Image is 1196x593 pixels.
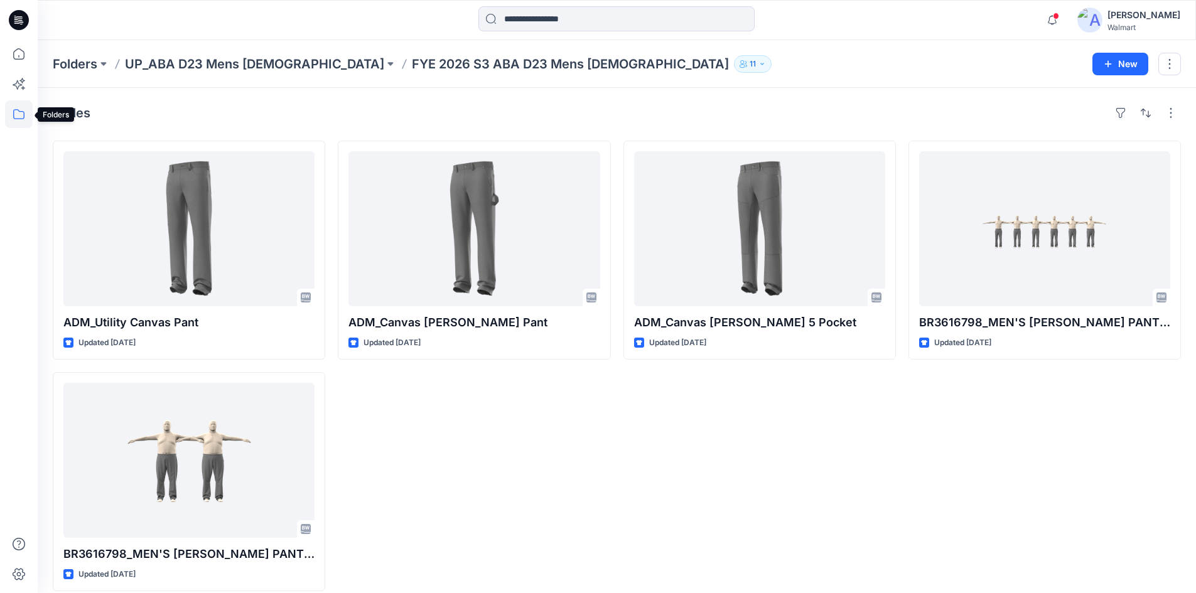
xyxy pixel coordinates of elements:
a: BR3616798_MEN'S CARPENTER PANT UNLINED_3D SIZE SET_REG [919,151,1170,306]
p: Updated [DATE] [364,336,421,350]
h4: Styles [53,105,90,120]
button: New [1092,53,1148,75]
p: ADM_Canvas [PERSON_NAME] Pant [348,314,600,331]
button: 11 [734,55,772,73]
p: ADM_Canvas [PERSON_NAME] 5 Pocket [634,314,885,331]
p: BR3616798_MEN'S [PERSON_NAME] PANT UNLINED_3D SIZE SET_REG [919,314,1170,331]
p: BR3616798_MEN'S [PERSON_NAME] PANT UNLINED_3D SIZE SET_BIG MEN [63,545,315,563]
a: Folders [53,55,97,73]
a: ADM_Utility Canvas Pant [63,151,315,306]
p: FYE 2026 S3 ABA D23 Mens [DEMOGRAPHIC_DATA] [412,55,729,73]
div: [PERSON_NAME] [1107,8,1180,23]
img: avatar [1077,8,1102,33]
p: 11 [750,57,756,71]
div: Walmart [1107,23,1180,32]
p: Updated [DATE] [649,336,706,350]
a: BR3616798_MEN'S CARPENTER PANT UNLINED_3D SIZE SET_BIG MEN [63,383,315,538]
a: UP_ABA D23 Mens [DEMOGRAPHIC_DATA] [125,55,384,73]
p: Updated [DATE] [78,336,136,350]
p: Updated [DATE] [934,336,991,350]
a: ADM_Canvas Carpenter Pant [348,151,600,306]
p: ADM_Utility Canvas Pant [63,314,315,331]
a: ADM_Canvas Carpenter 5 Pocket [634,151,885,306]
p: Updated [DATE] [78,568,136,581]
